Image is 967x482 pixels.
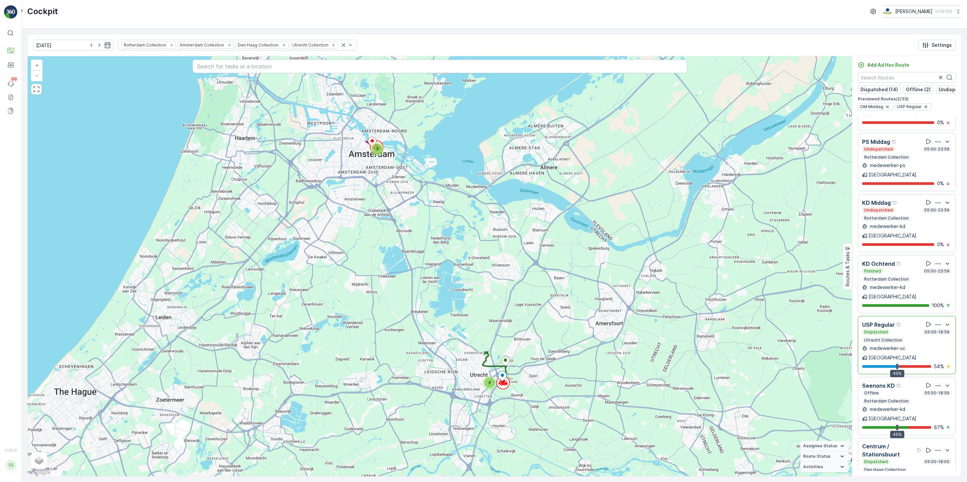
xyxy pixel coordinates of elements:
a: Open this area in Google Maps (opens a new window) [29,468,52,476]
p: [GEOGRAPHIC_DATA] [869,171,916,178]
input: dd/mm/yyyy [33,40,114,51]
button: [PERSON_NAME](+02:00) [883,5,962,18]
p: Seenons KD [862,382,895,390]
summary: Route Status [800,451,849,462]
div: 4 [483,376,496,389]
div: Remove Den Haag Collection [280,42,288,48]
summary: Activities [800,462,849,472]
div: Help Tooltip Icon [896,383,902,388]
span: Assignee Status [803,443,837,449]
div: Rotterdam Collection [122,42,167,48]
div: SS [6,460,17,471]
img: basis-logo_rgb2x.png [883,8,892,15]
p: [GEOGRAPHIC_DATA] [869,293,916,300]
a: Add Ad Hoc Route [858,62,909,68]
span: − [35,72,39,78]
p: 99 [11,76,17,82]
span: OM Middag [860,104,883,109]
p: KD Ochtend [862,260,895,268]
div: Amsterdam Collection [178,42,225,48]
div: Help Tooltip Icon [916,448,922,453]
p: [GEOGRAPHIC_DATA] [869,232,916,239]
span: Activities [803,464,823,470]
span: 4 [488,380,491,385]
a: Zoom Out [32,70,42,81]
span: + [35,62,38,68]
p: medewerker-kd [869,284,905,291]
a: 99 [4,77,18,91]
button: Offline (2) [903,86,933,94]
p: ( +02:00 ) [935,9,952,14]
p: medewerker-ps [869,162,905,169]
p: 0 % [937,180,944,187]
a: Zoom In [32,60,42,70]
span: v 1.51.0 [4,448,18,452]
p: Offline [863,390,879,396]
p: Centrum / Stationsbuurt [862,442,915,458]
input: Search Routes [858,72,956,83]
p: Dispatched [863,459,888,464]
p: Undispatched [863,207,893,213]
p: Add Ad Hoc Route [867,62,909,68]
span: USP Regular [897,104,922,109]
p: Finished [863,268,882,274]
p: Dispatched [863,329,888,335]
p: Den Haag Collection [863,467,906,473]
summary: Assignee Status [800,441,849,451]
p: [GEOGRAPHIC_DATA] [869,354,916,361]
p: Rotterdam Collection [863,277,909,282]
p: medewerker-uc [869,345,905,352]
p: Undispatched [863,147,893,152]
div: Help Tooltip Icon [896,261,902,266]
p: Routes & Tasks [844,252,851,286]
p: [GEOGRAPHIC_DATA] [869,415,916,422]
p: 05:00-23:59 [924,207,950,213]
p: Rotterdam Collection [863,216,909,221]
p: 05:00-18:59 [924,390,950,396]
p: 0 % [937,241,944,248]
p: Rotterdam Collection [863,155,909,160]
p: Cockpit [27,6,58,17]
p: Offline (2) [906,86,931,93]
p: 0 % [937,119,944,126]
div: 2 [371,142,384,156]
div: 49% [890,370,904,377]
a: Layers [32,453,47,468]
img: logo [4,5,18,19]
p: KD Middag [862,199,891,207]
div: Remove Utrecht Collection [330,42,337,48]
p: medewerker-kd [869,406,905,413]
p: USP Regular [862,321,895,329]
p: PS Middag [862,138,890,146]
p: [PERSON_NAME] [895,8,933,15]
p: Dispatched (14) [860,86,898,93]
button: SS [4,454,18,477]
p: Settings [932,42,952,49]
p: 05:00-18:00 [924,459,950,464]
div: Help Tooltip Icon [896,322,902,327]
input: Search for tasks or a location [193,60,687,73]
p: 54 % [934,363,944,370]
div: Help Tooltip Icon [892,200,898,205]
p: 05:00-18:59 [924,329,950,335]
p: Utrecht Collection [863,338,903,343]
div: 49% [890,431,904,438]
img: Google [29,468,52,476]
div: Help Tooltip Icon [891,139,897,144]
p: medewerker-kd [869,223,905,230]
p: Previewed Routes ( 2 / 33 ) [858,96,956,102]
p: 67 % [934,424,944,431]
button: Settings [918,40,956,51]
div: Remove Amsterdam Collection [226,42,233,48]
span: 2 [376,147,379,152]
p: 05:00-23:59 [924,147,950,152]
p: 05:00-23:59 [924,268,950,274]
div: Den Haag Collection [236,42,280,48]
p: 100 % [932,302,944,309]
span: Route Status [803,454,830,459]
div: Remove Rotterdam Collection [168,42,175,48]
div: Utrecht Collection [290,42,329,48]
p: Rotterdam Collection [863,398,909,404]
button: Dispatched (14) [858,86,901,94]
